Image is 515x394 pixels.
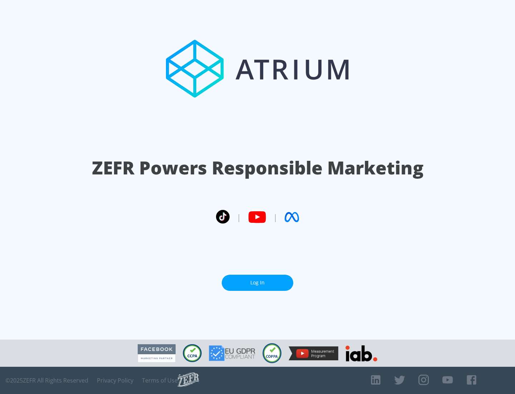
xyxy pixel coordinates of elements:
img: IAB [345,345,377,361]
img: GDPR Compliant [209,345,255,361]
a: Terms of Use [142,377,178,384]
a: Privacy Policy [97,377,133,384]
span: | [237,212,241,222]
img: Facebook Marketing Partner [138,344,176,362]
h1: ZEFR Powers Responsible Marketing [92,155,423,180]
img: YouTube Measurement Program [289,346,338,360]
span: | [273,212,278,222]
span: © 2025 ZEFR All Rights Reserved [5,377,88,384]
img: COPPA Compliant [263,343,281,363]
a: Log In [222,275,293,291]
img: CCPA Compliant [183,344,202,362]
